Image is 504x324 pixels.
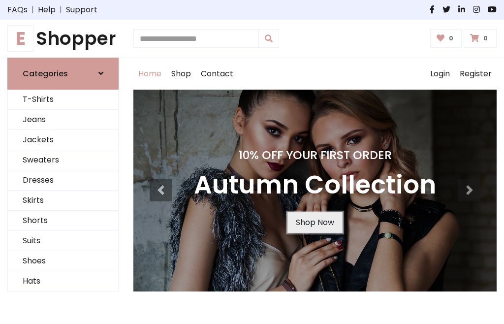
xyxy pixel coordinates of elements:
[8,90,118,110] a: T-Shirts
[8,191,118,211] a: Skirts
[56,4,66,16] span: |
[23,69,68,78] h6: Categories
[8,170,118,191] a: Dresses
[7,58,119,90] a: Categories
[430,29,462,48] a: 0
[464,29,497,48] a: 0
[8,150,118,170] a: Sweaters
[8,211,118,231] a: Shorts
[8,130,118,150] a: Jackets
[455,58,497,90] a: Register
[446,34,456,43] span: 0
[7,4,28,16] a: FAQs
[425,58,455,90] a: Login
[194,148,436,162] h4: 10% Off Your First Order
[194,170,436,200] h3: Autumn Collection
[7,25,34,52] span: E
[66,4,97,16] a: Support
[8,110,118,130] a: Jeans
[28,4,38,16] span: |
[8,231,118,251] a: Suits
[287,212,343,233] a: Shop Now
[196,58,238,90] a: Contact
[8,251,118,271] a: Shoes
[7,28,119,50] h1: Shopper
[8,271,118,292] a: Hats
[166,58,196,90] a: Shop
[481,34,490,43] span: 0
[133,58,166,90] a: Home
[7,28,119,50] a: EShopper
[38,4,56,16] a: Help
